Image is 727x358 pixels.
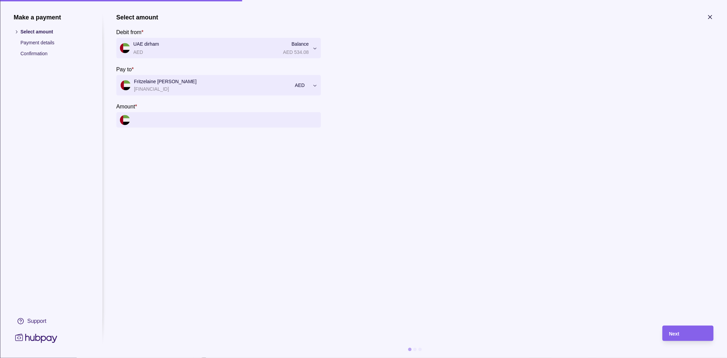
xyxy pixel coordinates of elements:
img: ae [120,115,130,125]
p: Pay to [116,66,132,72]
p: Fritzelaine [PERSON_NAME] [134,78,291,85]
p: Amount [116,104,135,109]
button: Next [662,326,713,341]
p: Debit from [116,29,141,35]
h1: Select amount [116,14,158,21]
p: Payment details [20,39,89,46]
h1: Make a payment [14,14,89,21]
p: Select amount [20,28,89,35]
label: Debit from [116,28,143,36]
img: ae [120,80,131,90]
div: Support [27,317,46,325]
span: Next [669,331,679,337]
label: Amount [116,102,137,110]
p: Confirmation [20,50,89,57]
a: Support [14,314,89,328]
input: amount [133,112,317,128]
label: Pay to [116,65,134,73]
